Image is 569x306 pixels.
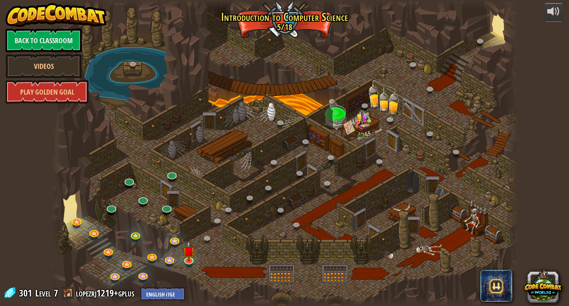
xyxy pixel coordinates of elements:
[6,54,82,78] a: Videos
[19,287,34,299] span: 301
[54,287,58,299] span: 7
[6,3,107,27] img: CodeCombat - Learn how to code by playing a game
[6,29,82,52] a: Back to Classroom
[544,3,563,22] button: Adjust volume
[6,80,89,104] a: Play Golden Goal
[183,241,195,262] img: level-banner-unstarted.png
[76,287,137,299] a: lopezrj1219+gplus
[35,287,51,300] span: Level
